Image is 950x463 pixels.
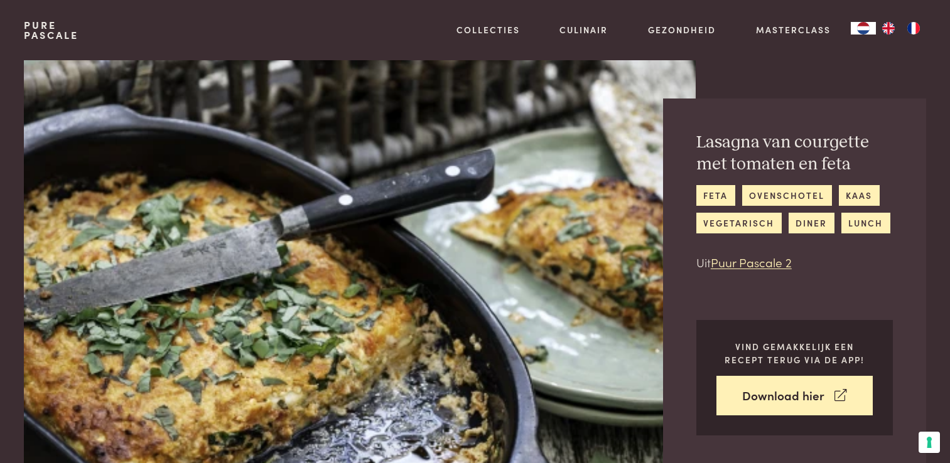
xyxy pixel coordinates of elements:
a: FR [901,22,926,35]
a: Download hier [716,376,873,415]
div: Language [851,22,876,35]
a: kaas [839,185,880,206]
a: diner [789,213,834,233]
h2: Lasagna van courgette met tomaten en feta [696,132,893,175]
a: Puur Pascale 2 [711,253,792,270]
a: PurePascale [24,20,78,40]
a: Culinair [559,23,608,36]
aside: Language selected: Nederlands [851,22,926,35]
img: Lasagna van courgette met tomaten en feta [24,60,695,463]
a: NL [851,22,876,35]
a: ovenschotel [742,185,832,206]
a: EN [876,22,901,35]
a: Collecties [456,23,520,36]
p: Uit [696,253,893,272]
a: feta [696,185,735,206]
ul: Language list [876,22,926,35]
a: lunch [841,213,890,233]
a: Gezondheid [648,23,716,36]
button: Uw voorkeuren voor toestemming voor trackingtechnologieën [919,432,940,453]
a: vegetarisch [696,213,782,233]
a: Masterclass [756,23,831,36]
p: Vind gemakkelijk een recept terug via de app! [716,340,873,366]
